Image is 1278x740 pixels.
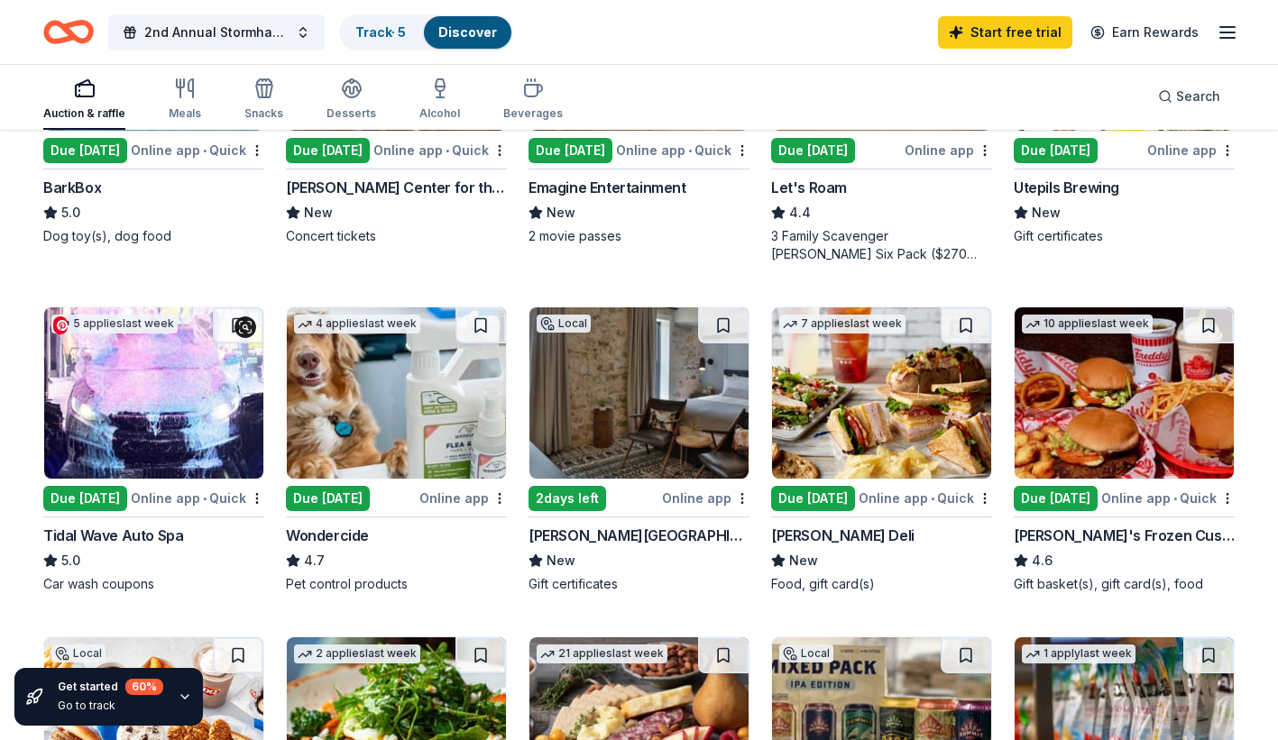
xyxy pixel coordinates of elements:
[529,575,749,593] div: Gift certificates
[503,106,563,121] div: Beverages
[286,306,507,593] a: Image for Wondercide4 applieslast weekDue [DATE]Online appWondercide4.7Pet control products
[771,486,855,511] div: Due [DATE]
[43,138,127,163] div: Due [DATE]
[286,177,507,198] div: [PERSON_NAME] Center for the Arts
[286,486,370,511] div: Due [DATE]
[326,70,376,130] button: Desserts
[131,487,264,509] div: Online app Quick
[294,644,420,663] div: 2 applies last week
[1101,487,1235,509] div: Online app Quick
[1176,86,1220,107] span: Search
[304,550,325,571] span: 4.7
[51,315,178,333] div: 5 applies last week
[529,306,749,593] a: Image for Lora HotelLocal2days leftOnline app[PERSON_NAME][GEOGRAPHIC_DATA]NewGift certificates
[419,487,507,509] div: Online app
[537,315,591,333] div: Local
[286,227,507,245] div: Concert tickets
[61,202,80,224] span: 5.0
[859,487,992,509] div: Online app Quick
[61,550,80,571] span: 5.0
[203,143,207,158] span: •
[244,106,283,121] div: Snacks
[771,575,992,593] div: Food, gift card(s)
[529,307,749,479] img: Image for Lora Hotel
[43,70,125,130] button: Auction & raffle
[688,143,692,158] span: •
[662,487,749,509] div: Online app
[1173,491,1177,506] span: •
[169,106,201,121] div: Meals
[43,11,94,53] a: Home
[419,70,460,130] button: Alcohol
[547,202,575,224] span: New
[43,106,125,121] div: Auction & raffle
[43,306,264,593] a: Image for Tidal Wave Auto Spa5 applieslast weekDue [DATE]Online app•QuickTidal Wave Auto Spa5.0Ca...
[44,307,263,479] img: Image for Tidal Wave Auto Spa
[43,575,264,593] div: Car wash coupons
[438,24,497,40] a: Discover
[58,679,163,695] div: Get started
[1147,139,1235,161] div: Online app
[1014,177,1119,198] div: Utepils Brewing
[304,202,333,224] span: New
[294,315,420,333] div: 4 applies last week
[771,525,915,546] div: [PERSON_NAME] Deli
[503,70,563,130] button: Beverages
[339,14,513,50] button: Track· 5Discover
[286,575,507,593] div: Pet control products
[1015,307,1234,479] img: Image for Freddy's Frozen Custard & Steakburgers
[616,139,749,161] div: Online app Quick
[43,525,183,546] div: Tidal Wave Auto Spa
[131,139,264,161] div: Online app Quick
[1014,138,1098,163] div: Due [DATE]
[771,227,992,263] div: 3 Family Scavenger [PERSON_NAME] Six Pack ($270 Value), 2 Date Night Scavenger [PERSON_NAME] Two ...
[144,22,289,43] span: 2nd Annual Stormhawkfest
[529,227,749,245] div: 2 movie passes
[771,138,855,163] div: Due [DATE]
[789,550,818,571] span: New
[286,525,369,546] div: Wondercide
[1144,78,1235,114] button: Search
[1014,227,1235,245] div: Gift certificates
[771,177,847,198] div: Let's Roam
[203,491,207,506] span: •
[108,14,325,50] button: 2nd Annual Stormhawkfest
[1080,16,1209,49] a: Earn Rewards
[1032,202,1061,224] span: New
[1014,306,1235,593] a: Image for Freddy's Frozen Custard & Steakburgers10 applieslast weekDue [DATE]Online app•Quick[PER...
[43,177,101,198] div: BarkBox
[938,16,1072,49] a: Start free trial
[43,486,127,511] div: Due [DATE]
[772,307,991,479] img: Image for McAlister's Deli
[529,525,749,546] div: [PERSON_NAME][GEOGRAPHIC_DATA]
[779,315,906,333] div: 7 applies last week
[1014,575,1235,593] div: Gift basket(s), gift card(s), food
[529,177,686,198] div: Emagine Entertainment
[43,227,264,245] div: Dog toy(s), dog food
[51,644,106,662] div: Local
[355,24,406,40] a: Track· 5
[169,70,201,130] button: Meals
[326,106,376,121] div: Desserts
[1014,525,1235,546] div: [PERSON_NAME]'s Frozen Custard & Steakburgers
[529,138,612,163] div: Due [DATE]
[287,307,506,479] img: Image for Wondercide
[1022,315,1153,333] div: 10 applies last week
[286,138,370,163] div: Due [DATE]
[125,679,163,695] div: 60 %
[373,139,507,161] div: Online app Quick
[931,491,934,506] span: •
[771,306,992,593] a: Image for McAlister's Deli7 applieslast weekDue [DATE]Online app•Quick[PERSON_NAME] DeliNewFood, ...
[446,143,449,158] span: •
[1032,550,1053,571] span: 4.6
[419,106,460,121] div: Alcohol
[905,139,992,161] div: Online app
[537,644,667,663] div: 21 applies last week
[1022,644,1135,663] div: 1 apply last week
[789,202,811,224] span: 4.4
[779,644,833,662] div: Local
[58,699,163,713] div: Go to track
[529,486,606,511] div: 2 days left
[547,550,575,571] span: New
[1014,486,1098,511] div: Due [DATE]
